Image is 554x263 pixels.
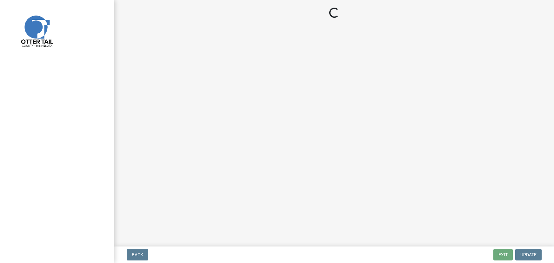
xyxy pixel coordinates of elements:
button: Exit [493,249,513,260]
span: Back [132,252,143,257]
img: Otter Tail County, Minnesota [13,7,60,54]
button: Back [127,249,148,260]
span: Update [520,252,537,257]
button: Update [515,249,542,260]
